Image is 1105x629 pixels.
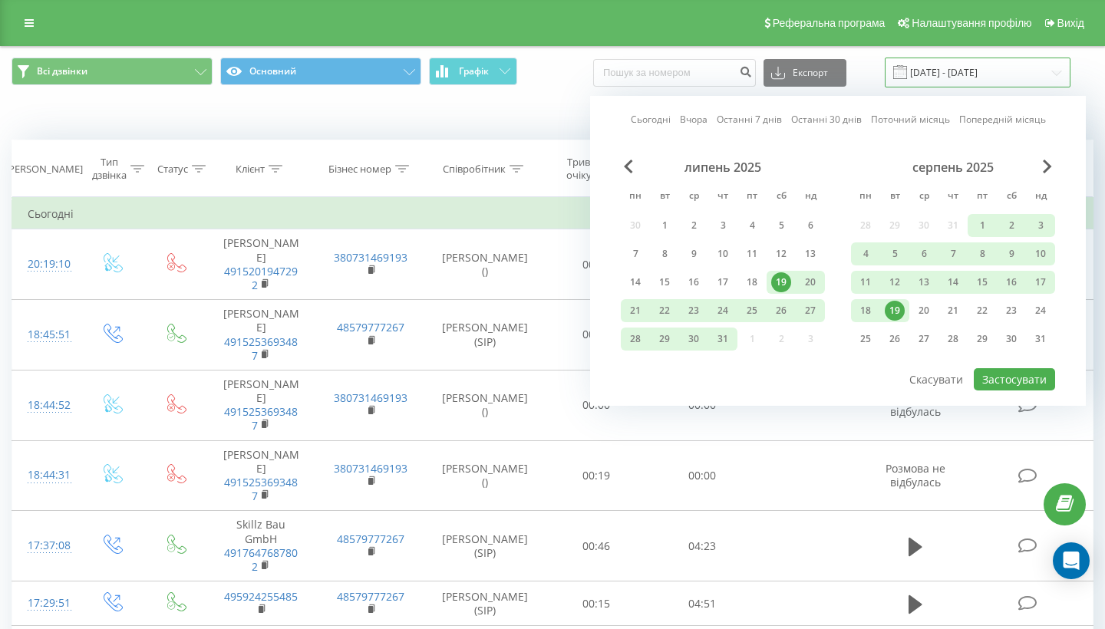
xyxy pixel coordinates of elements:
div: нд 17 серп 2025 р. [1026,271,1055,294]
div: 21 [625,301,645,321]
div: сб 26 лип 2025 р. [767,299,796,322]
div: 5 [771,216,791,235]
div: серпень 2025 [851,160,1055,175]
div: ср 16 лип 2025 р. [679,271,708,294]
div: 4 [742,216,762,235]
div: чт 17 лип 2025 р. [708,271,737,294]
div: вт 15 лип 2025 р. [650,271,679,294]
div: ср 30 лип 2025 р. [679,328,708,351]
div: 7 [625,244,645,264]
div: нд 6 лип 2025 р. [796,214,825,237]
div: чт 10 лип 2025 р. [708,242,737,265]
div: 31 [713,329,733,349]
div: 9 [1001,244,1021,264]
div: вт 26 серп 2025 р. [880,328,909,351]
a: 4915253693487 [224,334,298,363]
td: 04:51 [649,581,755,626]
div: пн 25 серп 2025 р. [851,328,880,351]
div: пн 14 лип 2025 р. [621,271,650,294]
div: 25 [856,329,876,349]
div: сб 30 серп 2025 р. [997,328,1026,351]
div: 23 [1001,301,1021,321]
abbr: вівторок [883,186,906,209]
a: 48579777267 [337,532,404,546]
div: 19 [885,301,905,321]
td: 00:00 [544,370,650,440]
div: 24 [713,301,733,321]
div: пн 7 лип 2025 р. [621,242,650,265]
button: Всі дзвінки [12,58,213,85]
div: чт 24 лип 2025 р. [708,299,737,322]
div: нд 27 лип 2025 р. [796,299,825,322]
div: 20:19:10 [28,249,64,279]
div: 6 [800,216,820,235]
div: нд 10 серп 2025 р. [1026,242,1055,265]
div: 1 [972,216,992,235]
div: пт 15 серп 2025 р. [968,271,997,294]
div: пн 4 серп 2025 р. [851,242,880,265]
div: чт 31 лип 2025 р. [708,328,737,351]
span: Previous Month [624,160,633,173]
td: [PERSON_NAME] (SIP) [426,511,544,581]
div: 27 [800,301,820,321]
div: ср 20 серп 2025 р. [909,299,938,322]
div: 17 [713,272,733,292]
div: Бізнес номер [328,163,391,176]
a: 4915253693487 [224,404,298,433]
td: 04:23 [649,511,755,581]
div: 15 [972,272,992,292]
div: нд 24 серп 2025 р. [1026,299,1055,322]
div: 13 [914,272,934,292]
div: 30 [684,329,704,349]
a: 4917647687802 [224,545,298,574]
span: Налаштування профілю [912,17,1031,29]
div: пн 21 лип 2025 р. [621,299,650,322]
div: сб 16 серп 2025 р. [997,271,1026,294]
div: 18:44:52 [28,390,64,420]
div: 8 [655,244,675,264]
div: нд 31 серп 2025 р. [1026,328,1055,351]
a: Вчора [680,112,708,127]
div: 25 [742,301,762,321]
div: Статус [157,163,188,176]
div: 18:45:51 [28,320,64,350]
div: 23 [684,301,704,321]
div: 7 [943,244,963,264]
abbr: субота [1000,186,1023,209]
div: пн 28 лип 2025 р. [621,328,650,351]
div: 22 [972,301,992,321]
div: 26 [771,301,791,321]
div: 14 [625,272,645,292]
td: 00:46 [544,511,650,581]
div: пт 29 серп 2025 р. [968,328,997,351]
div: 29 [972,329,992,349]
td: Сьогодні [12,199,1093,229]
div: 20 [914,301,934,321]
div: 20 [800,272,820,292]
div: вт 1 лип 2025 р. [650,214,679,237]
div: 18:44:31 [28,460,64,490]
a: 380731469193 [334,250,407,265]
abbr: понеділок [624,186,647,209]
div: Open Intercom Messenger [1053,542,1090,579]
div: сб 12 лип 2025 р. [767,242,796,265]
a: Попередній місяць [959,112,1046,127]
td: Skillz Bau GmbH [206,511,316,581]
div: вт 22 лип 2025 р. [650,299,679,322]
abbr: середа [912,186,935,209]
div: 16 [1001,272,1021,292]
div: 4 [856,244,876,264]
div: ср 9 лип 2025 р. [679,242,708,265]
abbr: неділя [799,186,822,209]
div: 13 [800,244,820,264]
div: сб 9 серп 2025 р. [997,242,1026,265]
td: [PERSON_NAME] [206,370,316,440]
div: 27 [914,329,934,349]
div: 8 [972,244,992,264]
div: 17:29:51 [28,588,64,618]
td: [PERSON_NAME] [206,229,316,300]
div: Співробітник [443,163,506,176]
div: сб 23 серп 2025 р. [997,299,1026,322]
div: чт 7 серп 2025 р. [938,242,968,265]
div: 28 [943,329,963,349]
